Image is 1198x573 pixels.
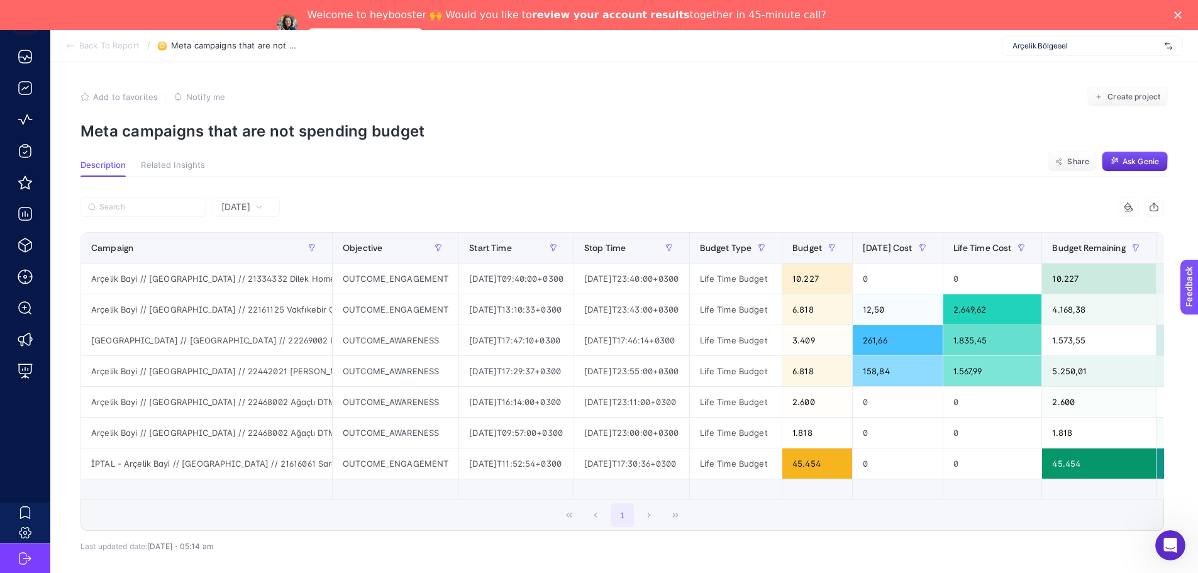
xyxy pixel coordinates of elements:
button: Notify me [174,92,225,102]
span: Meta campaigns that are not spending budget [171,41,297,51]
div: Life Time Budget [690,448,782,479]
button: Create project [1087,87,1168,107]
div: Life Time Budget [690,418,782,448]
div: Yesterday [80,217,1164,551]
div: 45.454 [1042,448,1155,479]
div: Arçelik Bayi // [GEOGRAPHIC_DATA] // 22442021 [PERSON_NAME] DTM Arçelik - // [GEOGRAPHIC_DATA] Bö... [81,356,332,386]
button: Share [1048,152,1097,172]
span: Description [80,160,126,170]
div: OUTCOME_ENGAGEMENT [333,294,458,325]
span: Start Time [469,243,511,253]
div: 6.818 [782,356,852,386]
div: [DATE]T17:47:10+0300 [459,325,574,355]
span: Add to favorites [93,92,158,102]
span: Budget [792,243,822,253]
div: İPTAL - Arçelik Bayi // [GEOGRAPHIC_DATA] // 21616061 Saral Kardeşler Arçelik - [GEOGRAPHIC_DATA]... [81,448,332,479]
div: 0 [853,418,943,448]
div: Arçelik Bayi // [GEOGRAPHIC_DATA] // 22468002 Ağaçlı DTM Arçelik - [GEOGRAPHIC_DATA] ÇYK ([GEOGRA... [81,387,332,417]
div: [GEOGRAPHIC_DATA] // [GEOGRAPHIC_DATA] // 22269002 Bayhanlar Arçelik - ÇYK // [GEOGRAPHIC_DATA] -... [81,325,332,355]
span: Budget Type [700,243,752,253]
div: 0 [853,387,943,417]
div: [DATE]T23:40:00+0300 [574,264,689,294]
div: [DATE]T23:00:00+0300 [574,418,689,448]
div: [DATE]T23:43:00+0300 [574,294,689,325]
a: Speak with an Expert [308,28,424,43]
button: Description [80,160,126,177]
div: OUTCOME_ENGAGEMENT [333,448,458,479]
div: 1.567,99 [943,356,1042,386]
span: Back To Report [79,41,140,51]
div: 0 [853,448,943,479]
div: 2.649,62 [943,294,1042,325]
span: Ask Genie [1123,157,1159,167]
div: Life Time Budget [690,387,782,417]
b: review your account [532,9,647,21]
span: [DATE] [221,201,250,213]
div: 0 [943,387,1042,417]
span: Campaign [91,243,133,253]
span: [DATE] Cost [863,243,912,253]
span: Related Insights [141,160,205,170]
div: [DATE]T09:40:00+0300 [459,264,574,294]
div: Life Time Budget [690,264,782,294]
div: 2.600 [782,387,852,417]
button: Ask Genie [1102,152,1168,172]
div: [DATE]T23:11:00+0300 [574,387,689,417]
div: [DATE]T17:46:14+0300 [574,325,689,355]
div: 2.600 [1042,387,1155,417]
span: Notify me [186,92,225,102]
div: 45.454 [782,448,852,479]
div: 3.409 [782,325,852,355]
span: [DATE]・05:14 am [147,542,213,551]
div: [DATE]T11:52:54+0300 [459,448,574,479]
div: OUTCOME_AWARENESS [333,387,458,417]
div: 10.227 [1042,264,1155,294]
div: 0 [943,264,1042,294]
span: Life Time Cost [953,243,1012,253]
b: results [650,9,689,21]
span: Create project [1107,92,1160,102]
div: 0 [943,448,1042,479]
div: OUTCOME_ENGAGEMENT [333,264,458,294]
div: Welcome to heybooster 🙌 Would you like to together in 45-minute call? [308,9,826,21]
span: Stop Time [584,243,626,253]
iframe: Intercom live chat [1155,530,1185,560]
button: Add to favorites [80,92,158,102]
div: 1.573,55 [1042,325,1155,355]
button: 1 [611,503,635,527]
img: svg%3e [1165,40,1172,52]
div: 10.227 [782,264,852,294]
div: [DATE]T17:29:37+0300 [459,356,574,386]
div: 158,84 [853,356,943,386]
div: OUTCOME_AWARENESS [333,325,458,355]
div: Close [1174,11,1187,19]
div: Life Time Budget [690,325,782,355]
span: Objective [343,243,382,253]
span: Arçelik Bölgesel [1012,41,1160,51]
div: 0 [943,418,1042,448]
div: Arçelik Bayi // [GEOGRAPHIC_DATA] // 22468002 Ağaçlı DTM Arçelik - [GEOGRAPHIC_DATA] ÇYK ([GEOGRA... [81,418,332,448]
div: Arçelik Bayi // [GEOGRAPHIC_DATA] // 22161125 Vakfıkebir Güven Elektrikli - ÇYK // [GEOGRAPHIC_DA... [81,294,332,325]
div: 4.168,38 [1042,294,1155,325]
div: 0 [853,264,943,294]
div: 12,50 [853,294,943,325]
div: 261,66 [853,325,943,355]
img: Profile image for Neslihan [277,14,297,35]
div: Life Time Budget [690,356,782,386]
span: Last updated date: [80,542,147,551]
span: / [147,40,150,50]
div: Life Time Budget [690,294,782,325]
p: Meta campaigns that are not spending budget [80,122,1168,140]
div: [DATE]T16:14:00+0300 [459,387,574,417]
div: [DATE]T23:55:00+0300 [574,356,689,386]
div: OUTCOME_AWARENESS [333,356,458,386]
div: OUTCOME_AWARENESS [333,418,458,448]
div: [DATE]T17:30:36+0300 [574,448,689,479]
input: Search [99,203,199,212]
div: [DATE]T09:57:00+0300 [459,418,574,448]
div: Arçelik Bayi // [GEOGRAPHIC_DATA] // 21334332 Dilek Home Arçelik - ID // [GEOGRAPHIC_DATA] & Trak... [81,264,332,294]
span: Feedback [8,4,48,14]
div: [DATE]T13:10:33+0300 [459,294,574,325]
div: 1.818 [782,418,852,448]
div: 1.835,45 [943,325,1042,355]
